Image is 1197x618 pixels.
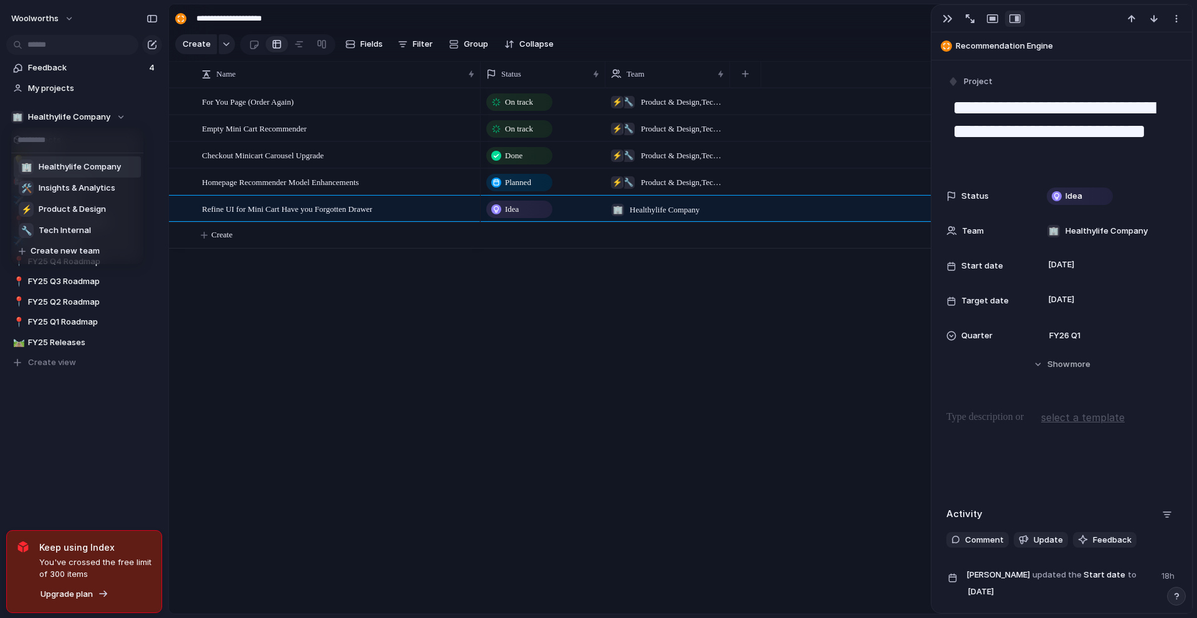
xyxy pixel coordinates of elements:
[39,161,121,173] span: Healthylife Company
[39,224,91,237] span: Tech Internal
[19,159,34,174] div: 🏢
[19,223,34,238] div: 🔧
[39,182,115,194] span: Insights & Analytics
[39,203,106,216] span: Product & Design
[19,181,34,196] div: 🛠️
[31,245,100,257] span: Create new team
[19,202,34,217] div: ⚡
